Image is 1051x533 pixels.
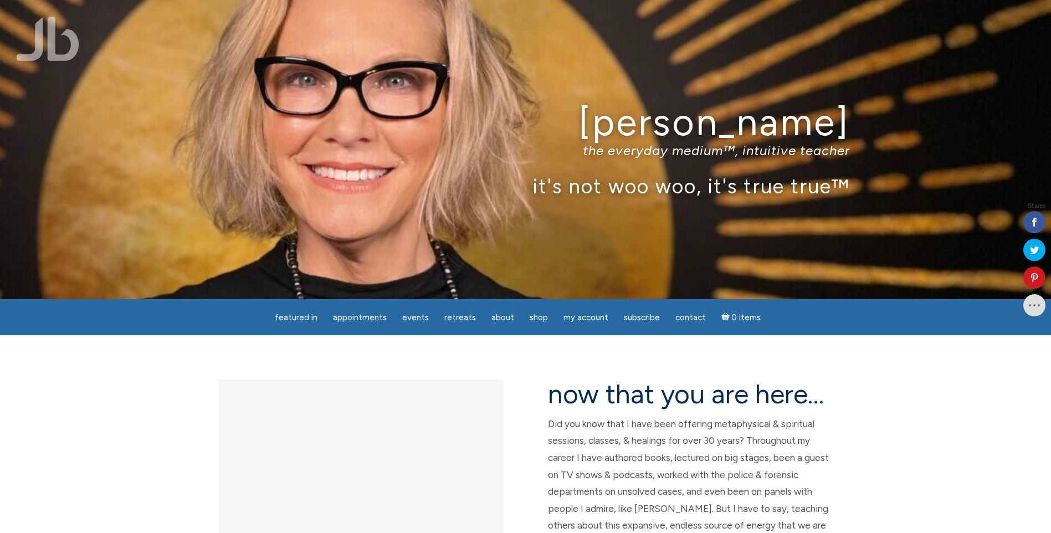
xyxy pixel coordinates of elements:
h1: [PERSON_NAME] [202,101,850,143]
span: Shop [530,312,548,322]
span: Contact [675,312,706,322]
img: Jamie Butler. The Everyday Medium [17,17,79,61]
span: Retreats [444,312,476,322]
span: 0 items [731,314,761,322]
span: About [491,312,514,322]
span: Appointments [333,312,387,322]
span: featured in [275,312,317,322]
a: Shop [523,307,555,329]
a: featured in [268,307,324,329]
a: Events [396,307,435,329]
a: Contact [669,307,712,329]
a: Appointments [326,307,393,329]
p: the everyday medium™, intuitive teacher [202,142,850,158]
a: About [485,307,521,329]
span: Shares [1028,203,1045,209]
a: Cart0 items [715,306,768,329]
h2: now that you are here… [548,380,833,409]
i: Cart [721,312,732,322]
span: Subscribe [624,312,660,322]
a: Retreats [438,307,483,329]
span: Events [402,312,429,322]
span: My Account [563,312,608,322]
p: it's not woo woo, it's true true™ [202,174,850,198]
a: My Account [557,307,615,329]
a: Subscribe [617,307,667,329]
